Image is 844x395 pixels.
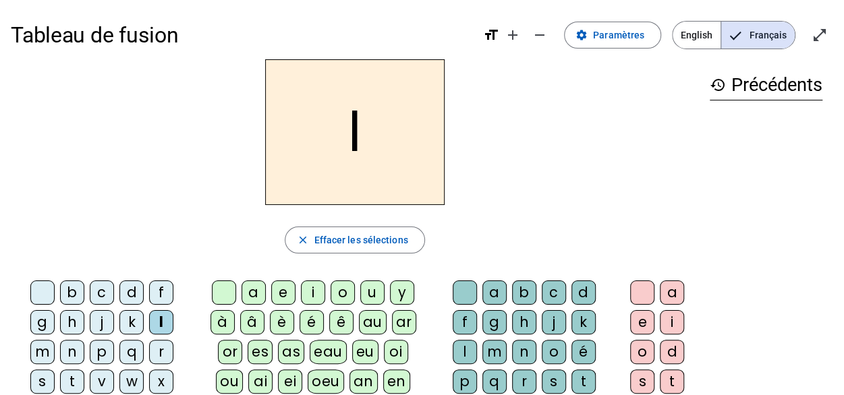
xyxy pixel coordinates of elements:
div: o [331,280,355,305]
div: p [453,369,477,394]
div: â [240,310,264,334]
div: a [242,280,266,305]
mat-icon: open_in_full [812,27,828,43]
div: h [60,310,84,334]
div: à [210,310,235,334]
div: j [542,310,566,334]
div: b [512,280,536,305]
div: e [271,280,296,305]
div: m [30,340,55,364]
div: b [60,280,84,305]
div: ai [248,369,273,394]
div: a [660,280,684,305]
div: f [453,310,477,334]
div: ou [216,369,243,394]
span: Paramètres [593,27,644,43]
div: r [512,369,536,394]
div: t [571,369,596,394]
div: s [542,369,566,394]
div: es [248,340,273,364]
div: q [482,369,507,394]
div: é [571,340,596,364]
div: é [300,310,324,334]
div: en [383,369,410,394]
mat-icon: remove [532,27,548,43]
div: x [149,369,173,394]
div: i [301,280,325,305]
span: Français [721,22,795,49]
div: oeu [308,369,344,394]
div: n [512,340,536,364]
div: l [453,340,477,364]
div: eu [352,340,378,364]
div: k [119,310,144,334]
h1: Tableau de fusion [11,13,472,57]
mat-icon: history [710,77,726,93]
div: è [270,310,294,334]
div: as [278,340,304,364]
div: q [119,340,144,364]
div: d [660,340,684,364]
div: ar [392,310,416,334]
mat-icon: settings [575,29,588,41]
button: Augmenter la taille de la police [499,22,526,49]
div: e [630,310,654,334]
div: t [660,369,684,394]
span: Effacer les sélections [314,232,407,248]
div: g [30,310,55,334]
div: n [60,340,84,364]
button: Diminuer la taille de la police [526,22,553,49]
div: or [218,340,242,364]
div: g [482,310,507,334]
span: English [673,22,721,49]
div: k [571,310,596,334]
div: t [60,369,84,394]
div: j [90,310,114,334]
div: u [360,280,385,305]
h3: Précédents [710,70,822,100]
div: f [149,280,173,305]
mat-icon: format_size [483,27,499,43]
mat-icon: close [296,234,308,246]
div: c [542,280,566,305]
div: l [149,310,173,334]
div: ê [329,310,354,334]
div: a [482,280,507,305]
div: m [482,340,507,364]
mat-icon: add [505,27,521,43]
div: r [149,340,173,364]
div: d [571,280,596,305]
button: Effacer les sélections [285,226,424,253]
div: w [119,369,144,394]
div: au [359,310,387,334]
div: s [30,369,55,394]
button: Paramètres [564,22,661,49]
div: eau [310,340,347,364]
div: o [630,340,654,364]
div: v [90,369,114,394]
div: an [349,369,378,394]
div: y [390,280,414,305]
div: d [119,280,144,305]
div: p [90,340,114,364]
div: c [90,280,114,305]
h2: l [265,59,445,205]
div: oi [384,340,408,364]
mat-button-toggle-group: Language selection [672,21,795,49]
div: s [630,369,654,394]
div: ei [278,369,302,394]
div: h [512,310,536,334]
div: o [542,340,566,364]
button: Entrer en plein écran [806,22,833,49]
div: i [660,310,684,334]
